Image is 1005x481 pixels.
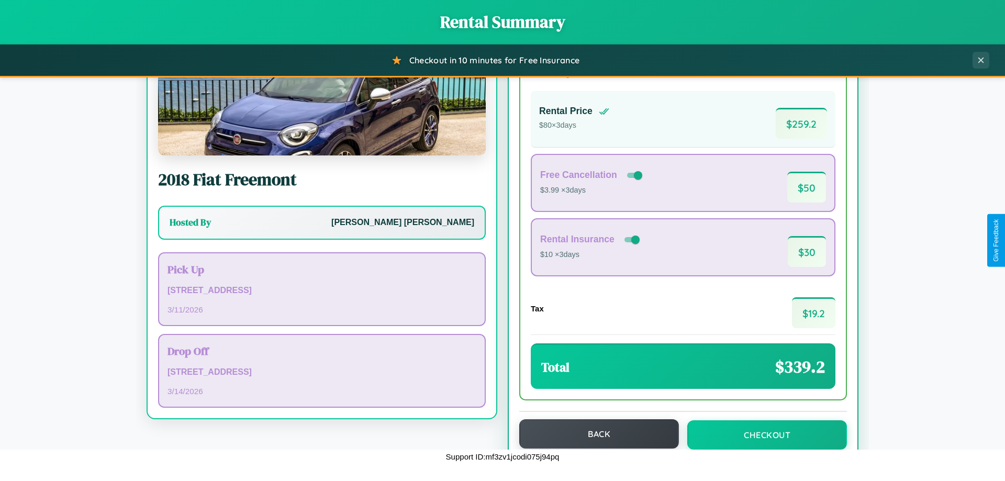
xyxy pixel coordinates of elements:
h3: Hosted By [170,216,211,229]
h2: 2018 Fiat Freemont [158,168,486,191]
p: [STREET_ADDRESS] [167,365,476,380]
span: $ 30 [788,236,826,267]
p: $10 × 3 days [540,248,642,262]
img: Fiat Freemont [158,51,486,155]
p: [STREET_ADDRESS] [167,283,476,298]
h4: Tax [531,304,544,313]
span: $ 259.2 [776,108,827,139]
span: $ 50 [787,172,826,203]
span: $ 339.2 [775,355,825,378]
span: $ 19.2 [792,297,835,328]
button: Back [519,419,679,449]
h3: Total [541,359,569,376]
div: Give Feedback [992,219,1000,262]
h3: Drop Off [167,343,476,359]
p: Support ID: mf3zv1jcodi075j94pq [446,450,560,464]
button: Checkout [687,420,847,450]
h4: Rental Price [539,106,593,117]
h1: Rental Summary [10,10,995,33]
h4: Free Cancellation [540,170,617,181]
p: 3 / 14 / 2026 [167,384,476,398]
p: $ 80 × 3 days [539,119,609,132]
p: $3.99 × 3 days [540,184,644,197]
h3: Pick Up [167,262,476,277]
h4: Rental Insurance [540,234,615,245]
p: [PERSON_NAME] [PERSON_NAME] [331,215,474,230]
span: Checkout in 10 minutes for Free Insurance [409,55,579,65]
p: 3 / 11 / 2026 [167,303,476,317]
